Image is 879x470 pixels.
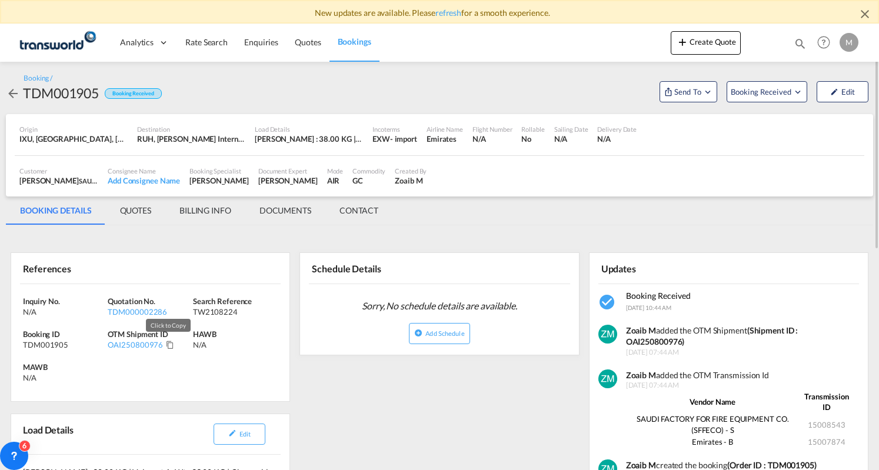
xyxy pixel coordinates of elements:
[626,348,854,358] span: [DATE] 07:44 AM
[214,424,265,445] button: icon-pencilEdit
[258,166,318,175] div: Document Expert
[800,436,854,448] td: 15007874
[626,325,854,348] div: added the OTM Shipment
[1,7,878,19] div: New updates are available. Please for a smooth experience.
[244,37,278,47] span: Enquiries
[166,341,174,349] md-icon: Click to Copy
[185,37,228,47] span: Rate Search
[108,175,180,186] div: Add Consignee Name
[108,166,180,175] div: Consignee Name
[817,81,868,102] button: icon-pencilEdit
[858,7,872,21] md-icon: icon-close
[435,8,461,18] a: refresh
[193,306,275,317] div: TW2108224
[23,362,48,372] span: MAWB
[79,176,232,185] span: SAUDI FACTORY FOR FIRE EQUIPMENT CO.(SFFECO)
[23,296,60,306] span: Inquiry No.
[804,392,849,412] strong: Transmission ID
[193,296,252,306] span: Search Reference
[830,88,838,96] md-icon: icon-pencil
[6,196,392,225] md-pagination-wrapper: Use the left and right arrow keys to navigate between tabs
[427,134,463,144] div: Emirates
[395,166,427,175] div: Created By
[626,304,672,311] span: [DATE] 10:44 AM
[800,413,854,435] td: 15008543
[814,32,840,54] div: Help
[146,319,191,332] md-tooltip: Click to Copy
[675,35,690,49] md-icon: icon-plus 400-fg
[165,196,245,225] md-tab-item: BILLING INFO
[626,436,800,448] td: Emirates - B
[108,296,155,306] span: Quotation No.
[598,325,617,344] img: v+XMcPmzgAAAABJRU5ErkJggg==
[23,84,99,102] div: TDM001905
[106,196,165,225] md-tab-item: QUOTES
[472,134,512,144] div: N/A
[137,134,245,144] div: RUH, King Khaled International, Riyadh, Saudi Arabia, Middle East, Middle East
[23,339,105,350] div: TDM001905
[660,81,717,102] button: Open demo menu
[19,134,128,144] div: IXU, Aurangabad, Aurangabad, India, Indian Subcontinent, Asia Pacific
[390,134,417,144] div: - import
[352,166,385,175] div: Commodity
[338,36,371,46] span: Bookings
[325,196,392,225] md-tab-item: CONTACT
[673,86,702,98] span: Send To
[255,134,363,144] div: [PERSON_NAME] : 38.00 KG | Volumetric Wt : 33.00 KG | Chargeable Wt : 38.00 KG
[554,125,588,134] div: Sailing Date
[112,24,177,62] div: Analytics
[236,24,287,62] a: Enquiries
[598,293,617,312] md-icon: icon-checkbox-marked-circle
[309,258,437,278] div: Schedule Details
[177,24,236,62] a: Rate Search
[352,175,385,186] div: GC
[598,258,727,278] div: Updates
[19,125,128,134] div: Origin
[295,37,321,47] span: Quotes
[731,86,793,98] span: Booking Received
[18,29,97,56] img: 1a84b2306ded11f09c1219774cd0a0fe.png
[24,74,52,84] div: Booking /
[23,372,36,383] div: N/A
[626,460,656,470] b: Zoaib M
[329,24,379,62] a: Bookings
[239,430,251,438] span: Edit
[120,36,154,48] span: Analytics
[626,369,854,381] div: added the OTM Transmission Id
[6,84,23,102] div: icon-arrow-left
[193,339,278,350] div: N/A
[472,125,512,134] div: Flight Number
[409,323,470,344] button: icon-plus-circleAdd Schedule
[597,125,637,134] div: Delivery Date
[357,295,522,317] span: Sorry, No schedule details are available.
[794,37,807,55] div: icon-magnify
[626,370,656,380] strong: Zoaib M
[727,460,817,470] b: (Order ID : TDM001905)
[427,125,463,134] div: Airline Name
[6,86,20,101] md-icon: icon-arrow-left
[554,134,588,144] div: N/A
[814,32,834,52] span: Help
[108,306,189,317] div: TDM000002286
[6,196,106,225] md-tab-item: BOOKING DETAILS
[23,306,105,317] div: N/A
[137,125,245,134] div: Destination
[287,24,329,62] a: Quotes
[189,166,249,175] div: Booking Specialist
[245,196,325,225] md-tab-item: DOCUMENTS
[794,37,807,50] md-icon: icon-magnify
[23,329,60,339] span: Booking ID
[372,125,417,134] div: Incoterms
[598,369,617,388] img: v+XMcPmzgAAAABJRU5ErkJggg==
[671,31,741,55] button: icon-plus 400-fgCreate Quote
[189,175,249,186] div: [PERSON_NAME]
[521,134,544,144] div: No
[20,419,78,449] div: Load Details
[255,125,363,134] div: Load Details
[327,175,344,186] div: AIR
[521,125,544,134] div: Rollable
[727,81,807,102] button: Open demo menu
[626,325,656,335] strong: Zoaib M
[395,175,427,186] div: Zoaib M
[258,175,318,186] div: [PERSON_NAME]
